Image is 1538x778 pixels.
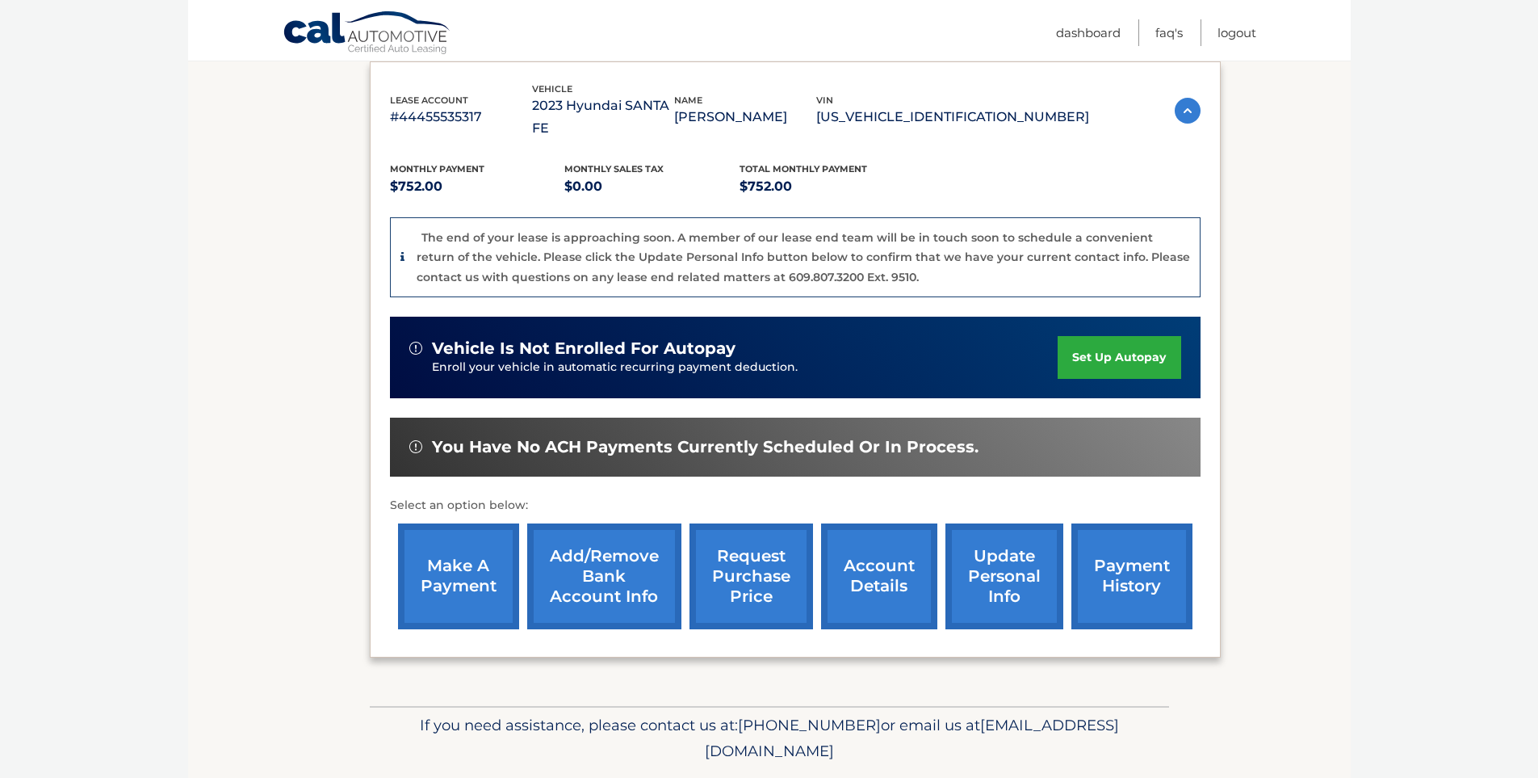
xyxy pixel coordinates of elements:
[674,95,702,106] span: name
[1058,336,1180,379] a: set up autopay
[390,106,532,128] p: #44455535317
[532,83,572,95] span: vehicle
[1175,98,1201,124] img: accordion-active.svg
[1217,19,1256,46] a: Logout
[740,163,867,175] span: Total Monthly Payment
[816,95,833,106] span: vin
[1056,19,1121,46] a: Dashboard
[945,524,1063,629] a: update personal info
[564,163,664,175] span: Monthly sales Tax
[1155,19,1183,46] a: FAQ's
[432,437,979,457] span: You have no ACH payments currently scheduled or in process.
[283,11,452,57] a: Cal Automotive
[409,342,422,355] img: alert-white.svg
[740,175,915,198] p: $752.00
[432,339,735,359] span: vehicle is not enrolled for autopay
[417,230,1190,284] p: The end of your lease is approaching soon. A member of our lease end team will be in touch soon t...
[1071,524,1192,629] a: payment history
[409,440,422,453] img: alert-white.svg
[390,175,565,198] p: $752.00
[527,524,681,629] a: Add/Remove bank account info
[738,716,881,734] span: [PHONE_NUMBER]
[532,95,674,140] p: 2023 Hyundai SANTA FE
[390,95,468,106] span: lease account
[821,524,937,629] a: account details
[816,106,1089,128] p: [US_VEHICLE_IDENTIFICATION_NUMBER]
[390,496,1201,515] p: Select an option below:
[432,359,1058,376] p: Enroll your vehicle in automatic recurring payment deduction.
[398,524,519,629] a: make a payment
[564,175,740,198] p: $0.00
[390,163,484,175] span: Monthly Payment
[674,106,816,128] p: [PERSON_NAME]
[689,524,813,629] a: request purchase price
[380,713,1159,764] p: If you need assistance, please contact us at: or email us at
